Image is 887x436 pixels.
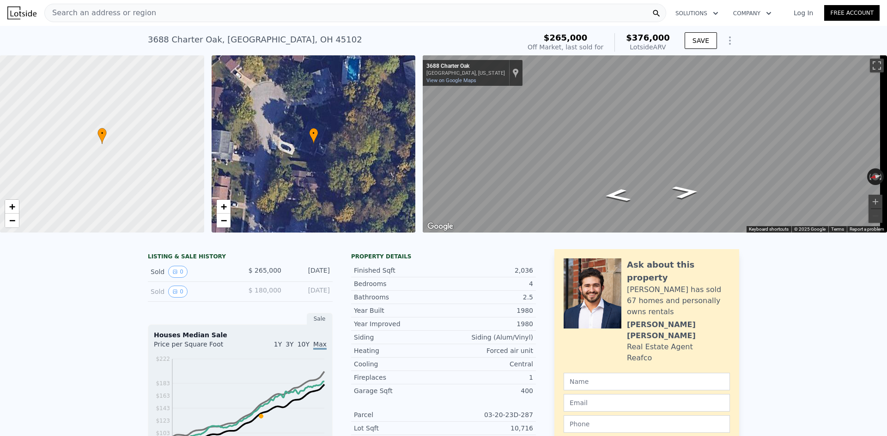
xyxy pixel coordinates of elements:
span: $ 265,000 [249,267,281,274]
a: Zoom out [217,214,231,227]
button: Solutions [668,5,726,22]
div: Map [423,55,887,233]
div: 3688 Charter Oak [426,63,505,70]
button: Show Options [721,31,739,50]
a: Zoom in [217,200,231,214]
div: Real Estate Agent [627,341,693,352]
div: Central [443,359,533,369]
a: Zoom out [5,214,19,227]
span: 10Y [298,340,310,348]
span: Search an address or region [45,7,156,18]
button: Keyboard shortcuts [749,226,789,233]
div: Lotside ARV [626,42,670,52]
div: Houses Median Sale [154,330,327,340]
tspan: $143 [156,405,170,412]
div: [GEOGRAPHIC_DATA], [US_STATE] [426,70,505,76]
a: Show location on map [512,68,519,78]
div: Year Built [354,306,443,315]
span: + [9,201,15,212]
span: $ 180,000 [249,287,281,294]
div: Off Market, last sold for [528,42,603,52]
input: Email [564,394,730,412]
img: Google [425,221,456,233]
button: Zoom in [869,195,882,209]
tspan: $183 [156,380,170,387]
button: Toggle fullscreen view [870,59,884,72]
div: • [309,128,318,144]
div: Bathrooms [354,293,443,302]
div: Siding [354,333,443,342]
span: Max [313,340,327,350]
a: Open this area in Google Maps (opens a new window) [425,221,456,233]
a: Report a problem [850,227,884,232]
div: Siding (Alum/Vinyl) [443,333,533,342]
div: LISTING & SALE HISTORY [148,253,333,262]
button: Company [726,5,779,22]
div: Ask about this property [627,258,730,284]
button: View historical data [168,266,188,278]
button: Rotate clockwise [879,168,884,185]
div: Lot Sqft [354,424,443,433]
div: 10,716 [443,424,533,433]
div: Price per Square Foot [154,340,240,354]
div: Parcel [354,410,443,419]
div: 03-20-23D-287 [443,410,533,419]
span: © 2025 Google [794,227,826,232]
div: [DATE] [289,266,330,278]
button: Zoom out [869,209,882,223]
a: Terms (opens in new tab) [831,227,844,232]
div: Cooling [354,359,443,369]
tspan: $123 [156,418,170,424]
div: Year Improved [354,319,443,328]
div: Forced air unit [443,346,533,355]
span: 3Y [286,340,293,348]
div: Sold [151,286,233,298]
div: • [97,128,107,144]
div: 2.5 [443,293,533,302]
span: + [220,201,226,212]
div: 1980 [443,319,533,328]
span: • [97,129,107,137]
tspan: $163 [156,393,170,399]
div: Street View [423,55,887,233]
div: Bedrooms [354,279,443,288]
span: − [9,215,15,226]
div: Sold [151,266,233,278]
span: − [220,215,226,226]
div: 1980 [443,306,533,315]
div: Finished Sqft [354,266,443,275]
div: 2,036 [443,266,533,275]
div: [PERSON_NAME] [PERSON_NAME] [627,319,730,341]
div: [DATE] [289,286,330,298]
img: Lotside [7,6,36,19]
div: Garage Sqft [354,386,443,395]
path: Go South, Charter Oak [661,182,711,202]
div: 400 [443,386,533,395]
a: View on Google Maps [426,78,476,84]
span: • [309,129,318,137]
button: View historical data [168,286,188,298]
div: Sale [307,313,333,325]
button: Rotate counterclockwise [867,168,872,185]
path: Go North, Charter Oak [592,186,642,205]
div: Heating [354,346,443,355]
div: 4 [443,279,533,288]
input: Phone [564,415,730,433]
div: 3688 Charter Oak , [GEOGRAPHIC_DATA] , OH 45102 [148,33,362,46]
div: 1 [443,373,533,382]
tspan: $222 [156,356,170,362]
input: Name [564,373,730,390]
a: Zoom in [5,200,19,214]
div: Reafco [627,352,652,364]
span: 1Y [274,340,282,348]
div: [PERSON_NAME] has sold 67 homes and personally owns rentals [627,284,730,317]
div: Property details [351,253,536,260]
span: $265,000 [544,33,588,42]
button: SAVE [685,32,717,49]
div: Fireplaces [354,373,443,382]
button: Reset the view [867,172,884,182]
span: $376,000 [626,33,670,42]
a: Free Account [824,5,880,21]
a: Log In [783,8,824,18]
